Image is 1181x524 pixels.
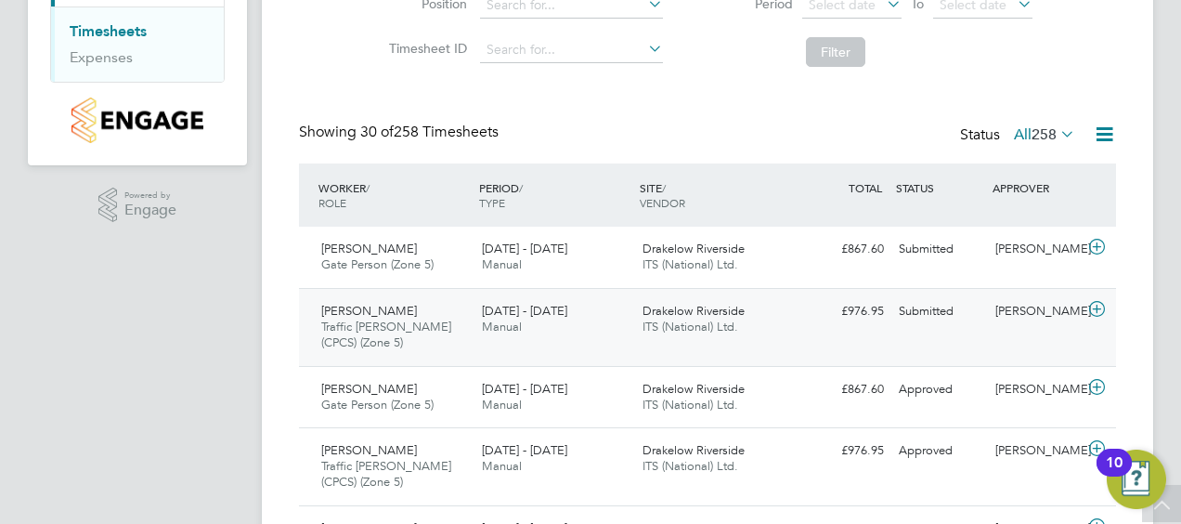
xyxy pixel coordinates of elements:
span: Traffic [PERSON_NAME] (CPCS) (Zone 5) [321,458,451,490]
div: 10 [1106,463,1123,487]
div: Approved [891,436,988,466]
span: TYPE [479,195,505,210]
span: [DATE] - [DATE] [482,303,567,319]
span: TOTAL [849,180,882,195]
span: Manual [482,458,522,474]
span: Gate Person (Zone 5) [321,256,434,272]
span: Drakelow Riverside [642,381,745,397]
span: ITS (National) Ltd. [642,319,738,334]
span: 258 [1032,125,1057,144]
span: Powered by [124,188,176,203]
div: Showing [299,123,502,142]
div: APPROVER [988,171,1084,204]
span: [DATE] - [DATE] [482,442,567,458]
span: [PERSON_NAME] [321,303,417,319]
input: Search for... [480,37,663,63]
span: ROLE [318,195,346,210]
a: Expenses [70,48,133,66]
span: Gate Person (Zone 5) [321,397,434,413]
div: Timesheets [51,7,224,82]
div: PERIOD [474,171,635,219]
span: Drakelow Riverside [642,442,745,458]
div: [PERSON_NAME] [988,296,1084,327]
div: [PERSON_NAME] [988,234,1084,265]
div: £867.60 [795,234,891,265]
span: 258 Timesheets [360,123,499,141]
div: £976.95 [795,296,891,327]
button: Open Resource Center, 10 new notifications [1107,450,1166,509]
div: WORKER [314,171,474,219]
span: [PERSON_NAME] [321,442,417,458]
span: VENDOR [640,195,685,210]
label: Timesheet ID [383,40,467,57]
span: ITS (National) Ltd. [642,458,738,474]
a: Timesheets [70,22,147,40]
span: 30 of [360,123,394,141]
span: [PERSON_NAME] [321,241,417,256]
span: Manual [482,397,522,413]
span: Drakelow Riverside [642,241,745,256]
a: Go to home page [50,98,225,143]
div: Submitted [891,296,988,327]
div: [PERSON_NAME] [988,436,1084,466]
div: [PERSON_NAME] [988,374,1084,405]
div: Approved [891,374,988,405]
span: [DATE] - [DATE] [482,381,567,397]
span: ITS (National) Ltd. [642,397,738,413]
div: SITE [635,171,796,219]
div: STATUS [891,171,988,204]
span: Manual [482,256,522,272]
div: £867.60 [795,374,891,405]
span: Drakelow Riverside [642,303,745,319]
a: Powered byEngage [98,188,177,223]
span: [DATE] - [DATE] [482,241,567,256]
span: / [366,180,370,195]
div: Submitted [891,234,988,265]
span: Traffic [PERSON_NAME] (CPCS) (Zone 5) [321,319,451,350]
span: Engage [124,203,176,218]
span: Manual [482,319,522,334]
label: All [1014,125,1075,144]
div: Status [960,123,1079,149]
span: ITS (National) Ltd. [642,256,738,272]
img: countryside-properties-logo-retina.png [71,98,202,143]
span: [PERSON_NAME] [321,381,417,397]
button: Filter [806,37,865,67]
span: / [519,180,523,195]
span: / [662,180,666,195]
div: £976.95 [795,436,891,466]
